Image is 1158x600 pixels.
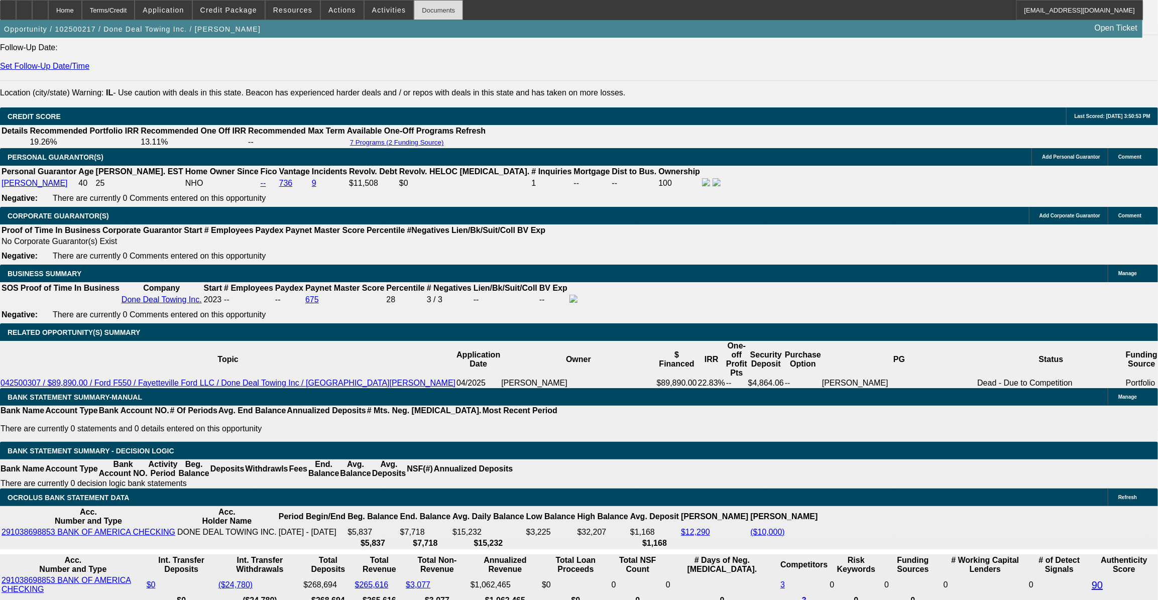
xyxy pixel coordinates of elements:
[275,284,303,292] b: Paydex
[53,310,266,319] span: There are currently 0 Comments entered on this opportunity
[386,295,424,304] div: 28
[630,507,679,526] th: Avg. Deposit
[53,194,266,202] span: There are currently 0 Comments entered on this opportunity
[102,226,182,234] b: Corporate Guarantor
[665,555,779,574] th: # Days of Neg. [MEDICAL_DATA].
[1118,271,1137,276] span: Manage
[750,528,785,536] a: ($10,000)
[355,580,389,589] a: $265,616
[279,167,310,176] b: Vantage
[185,178,259,189] td: NHO
[204,226,254,234] b: # Employees
[355,555,405,574] th: Total Revenue
[1118,213,1141,218] span: Comment
[656,378,698,388] td: $89,890.00
[1118,495,1137,500] span: Refresh
[347,138,447,147] button: 7 Programs (2 Funding Source)
[474,284,537,292] b: Lien/Bk/Suit/Coll
[106,88,625,97] label: - Use caution with deals in this state. Beacon has experienced harder deals and / or repos with d...
[1118,394,1137,400] span: Manage
[1118,154,1141,160] span: Comment
[148,459,178,478] th: Activity Period
[1125,378,1158,388] td: Portfolio
[147,580,156,589] a: $0
[829,555,883,574] th: Risk Keywords
[367,226,405,234] b: Percentile
[407,226,450,234] b: #Negatives
[399,167,530,176] b: Revolv. HELOC [MEDICAL_DATA].
[526,527,576,537] td: $3,225
[200,6,257,14] span: Credit Package
[45,406,98,416] th: Account Type
[218,580,253,589] a: ($24,780)
[713,178,721,186] img: linkedin-icon.png
[273,6,312,14] span: Resources
[8,112,61,121] span: CREDIT SCORE
[2,252,38,260] b: Negative:
[577,507,629,526] th: High Balance
[612,178,657,189] td: --
[29,137,139,147] td: 19.26%
[279,179,293,187] a: 736
[455,126,487,136] th: Refresh
[399,178,530,189] td: $0
[367,406,482,416] th: # Mts. Neg. [MEDICAL_DATA].
[1091,20,1141,37] a: Open Ticket
[248,137,345,147] td: --
[261,167,277,176] b: Fico
[218,555,302,574] th: Int. Transfer Withdrawals
[2,167,76,176] b: Personal Guarantor
[312,167,347,176] b: Incidents
[8,212,109,220] span: CORPORATE GUARANTOR(S)
[95,178,184,189] td: 25
[204,284,222,292] b: Start
[8,447,174,455] span: Bank Statement Summary - Decision Logic
[680,507,749,526] th: [PERSON_NAME]
[122,295,202,304] a: Done Deal Towing Inc.
[884,575,942,594] td: 0
[286,226,365,234] b: Paynet Master Score
[541,575,610,594] td: $0
[177,527,277,537] td: DONE DEAL TOWING INC.
[339,459,371,478] th: Avg. Balance
[829,575,883,594] td: 0
[569,295,577,303] img: facebook-icon.png
[328,6,356,14] span: Actions
[470,555,540,574] th: Annualized Revenue
[305,295,319,304] a: 675
[177,507,277,526] th: Acc. Holder Name
[224,295,229,304] span: --
[224,284,273,292] b: # Employees
[501,378,656,388] td: [PERSON_NAME]
[261,179,266,187] a: --
[303,555,353,574] th: Total Deposits
[1092,579,1103,590] a: 90
[1028,575,1090,594] td: 0
[2,528,175,536] a: 291038698853 BANK OF AMERICA CHECKING
[193,1,265,20] button: Credit Package
[312,179,316,187] a: 9
[1,236,550,247] td: No Corporate Guarantor(s) Exist
[784,341,822,378] th: Purchase Option
[726,378,748,388] td: --
[406,580,430,589] a: $3,077
[106,88,113,97] b: IL
[143,284,180,292] b: Company
[452,527,525,537] td: $15,232
[780,555,828,574] th: Competitors
[245,459,288,478] th: Withdrawls
[1,225,101,235] th: Proof of Time In Business
[53,252,266,260] span: There are currently 0 Comments entered on this opportunity
[822,341,977,378] th: PG
[210,459,245,478] th: Deposits
[289,459,308,478] th: Fees
[20,283,120,293] th: Proof of Time In Business
[8,393,142,401] span: BANK STATEMENT SUMMARY-MANUAL
[944,580,948,589] span: 0
[143,6,184,14] span: Application
[2,194,38,202] b: Negative:
[406,459,433,478] th: NSF(#)
[750,507,818,526] th: [PERSON_NAME]
[78,178,94,189] td: 40
[977,378,1125,388] td: Dead - Due to Competition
